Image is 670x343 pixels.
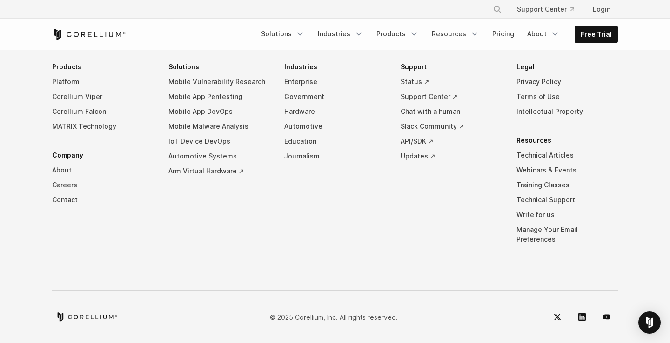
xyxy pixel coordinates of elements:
[401,149,502,164] a: Updates ↗
[168,149,270,164] a: Automotive Systems
[371,26,424,42] a: Products
[509,1,582,18] a: Support Center
[255,26,310,42] a: Solutions
[284,149,386,164] a: Journalism
[487,26,520,42] a: Pricing
[401,74,502,89] a: Status ↗
[546,306,569,328] a: Twitter
[516,222,618,247] a: Manage Your Email Preferences
[516,104,618,119] a: Intellectual Property
[401,134,502,149] a: API/SDK ↗
[52,119,154,134] a: MATRIX Technology
[516,192,618,207] a: Technical Support
[516,148,618,163] a: Technical Articles
[401,89,502,104] a: Support Center ↗
[489,1,506,18] button: Search
[255,26,618,43] div: Navigation Menu
[516,74,618,89] a: Privacy Policy
[52,104,154,119] a: Corellium Falcon
[52,192,154,207] a: Contact
[482,1,618,18] div: Navigation Menu
[284,89,386,104] a: Government
[284,119,386,134] a: Automotive
[596,306,618,328] a: YouTube
[168,89,270,104] a: Mobile App Pentesting
[284,74,386,89] a: Enterprise
[52,89,154,104] a: Corellium Viper
[168,104,270,119] a: Mobile App DevOps
[571,306,593,328] a: LinkedIn
[426,26,485,42] a: Resources
[284,134,386,149] a: Education
[168,134,270,149] a: IoT Device DevOps
[638,311,661,334] div: Open Intercom Messenger
[516,178,618,192] a: Training Classes
[168,164,270,178] a: Arm Virtual Hardware ↗
[516,89,618,104] a: Terms of Use
[516,207,618,222] a: Write for us
[52,74,154,89] a: Platform
[585,1,618,18] a: Login
[401,119,502,134] a: Slack Community ↗
[575,26,617,43] a: Free Trial
[52,29,126,40] a: Corellium Home
[312,26,369,42] a: Industries
[401,104,502,119] a: Chat with a human
[270,312,398,322] p: © 2025 Corellium, Inc. All rights reserved.
[52,59,618,261] div: Navigation Menu
[52,178,154,192] a: Careers
[284,104,386,119] a: Hardware
[168,74,270,89] a: Mobile Vulnerability Research
[52,163,154,178] a: About
[516,163,618,178] a: Webinars & Events
[168,119,270,134] a: Mobile Malware Analysis
[522,26,565,42] a: About
[56,312,118,322] a: Corellium home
